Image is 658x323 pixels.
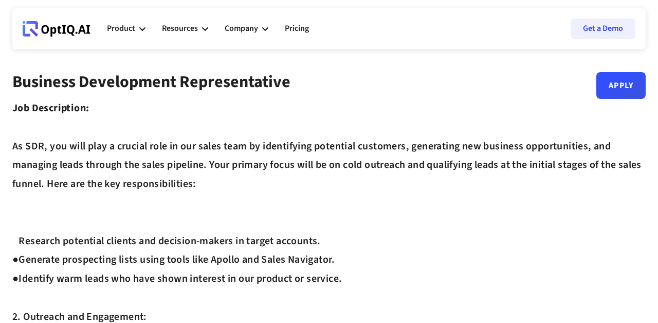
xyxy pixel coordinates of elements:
div: Product [107,22,135,36]
strong: ● [12,252,19,267]
a: Webflow Homepage [23,13,90,44]
div: Product [107,13,145,44]
div: Business Development Representative [12,72,290,99]
strong: ● [12,234,19,248]
strong: ● [12,271,19,286]
div: Company [225,22,258,36]
a: Apply [596,72,646,99]
a: Get a Demo [571,19,635,39]
span: Job Description: ‍ [12,101,89,115]
div: Resources [162,13,208,44]
a: Pricing [285,13,309,44]
div: Resources [162,22,198,36]
span: 1. Prospecting and Lead Qualification: [12,215,185,248]
div: Company [225,13,268,44]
